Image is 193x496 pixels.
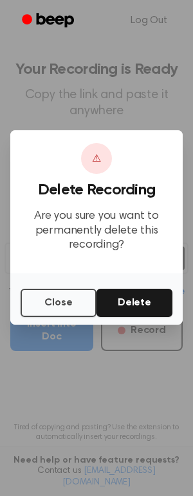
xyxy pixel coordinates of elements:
div: ⚠ [81,143,112,174]
button: Close [21,289,96,317]
h3: Delete Recording [21,182,172,199]
a: Log Out [118,5,180,36]
button: Delete [96,289,172,317]
p: Are you sure you want to permanently delete this recording? [21,209,172,253]
a: Beep [13,8,86,33]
